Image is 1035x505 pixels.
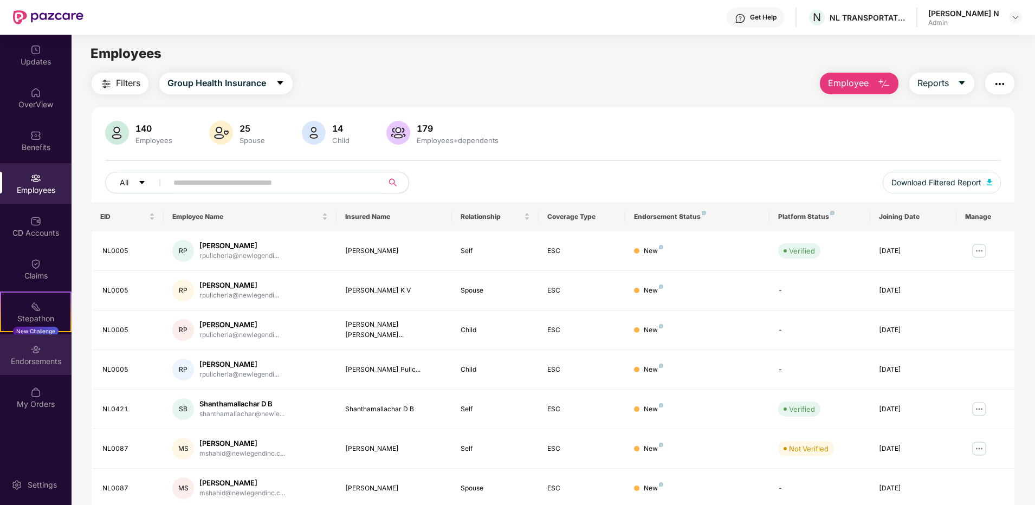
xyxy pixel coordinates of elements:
[877,77,890,90] img: svg+xml;base64,PHN2ZyB4bWxucz0iaHR0cDovL3d3dy53My5vcmcvMjAwMC9zdmciIHhtbG5zOnhsaW5rPSJodHRwOi8vd3...
[30,301,41,312] img: svg+xml;base64,PHN2ZyB4bWxucz0iaHR0cDovL3d3dy53My5vcmcvMjAwMC9zdmciIHdpZHRoPSIyMSIgaGVpZ2h0PSIyMC...
[92,202,164,231] th: EID
[102,365,155,375] div: NL0005
[547,325,617,335] div: ESC
[956,202,1014,231] th: Manage
[547,246,617,256] div: ESC
[90,46,161,61] span: Employees
[345,246,443,256] div: [PERSON_NAME]
[172,212,320,221] span: Employee Name
[199,370,279,380] div: rpulicherla@newlegendi...
[879,365,948,375] div: [DATE]
[928,18,999,27] div: Admin
[883,172,1001,193] button: Download Filtered Report
[789,404,815,415] div: Verified
[105,121,129,145] img: svg+xml;base64,PHN2ZyB4bWxucz0iaHR0cDovL3d3dy53My5vcmcvMjAwMC9zdmciIHhtbG5zOnhsaW5rPSJodHRwOi8vd3...
[813,11,821,24] span: N
[789,443,829,454] div: Not Verified
[971,400,988,418] img: manageButton
[644,404,663,415] div: New
[172,398,194,420] div: SB
[971,242,988,260] img: manageButton
[659,364,663,368] img: svg+xml;base64,PHN2ZyB4bWxucz0iaHR0cDovL3d3dy53My5vcmcvMjAwMC9zdmciIHdpZHRoPSI4IiBoZWlnaHQ9IjgiIH...
[13,327,59,335] div: New Challenge
[879,404,948,415] div: [DATE]
[330,123,352,134] div: 14
[461,444,530,454] div: Self
[993,77,1006,90] img: svg+xml;base64,PHN2ZyB4bWxucz0iaHR0cDovL3d3dy53My5vcmcvMjAwMC9zdmciIHdpZHRoPSIyNCIgaGVpZ2h0PSIyNC...
[659,482,663,487] img: svg+xml;base64,PHN2ZyB4bWxucz0iaHR0cDovL3d3dy53My5vcmcvMjAwMC9zdmciIHdpZHRoPSI4IiBoZWlnaHQ9IjgiIH...
[879,483,948,494] div: [DATE]
[199,290,279,301] div: rpulicherla@newlegendi...
[769,350,870,390] td: -
[634,212,761,221] div: Endorsement Status
[659,245,663,249] img: svg+xml;base64,PHN2ZyB4bWxucz0iaHR0cDovL3d3dy53My5vcmcvMjAwMC9zdmciIHdpZHRoPSI4IiBoZWlnaHQ9IjgiIH...
[199,449,285,459] div: mshahid@newlegendinc.c...
[769,271,870,310] td: -
[870,202,957,231] th: Joining Date
[199,241,279,251] div: [PERSON_NAME]
[30,344,41,355] img: svg+xml;base64,PHN2ZyBpZD0iRW5kb3JzZW1lbnRzIiB4bWxucz0iaHR0cDovL3d3dy53My5vcmcvMjAwMC9zdmciIHdpZH...
[167,76,266,90] span: Group Health Insurance
[199,399,284,409] div: Shanthamallachar D B
[917,76,949,90] span: Reports
[30,387,41,398] img: svg+xml;base64,PHN2ZyBpZD0iTXlfT3JkZXJzIiBkYXRhLW5hbWU9Ik15IE9yZGVycyIgeG1sbnM9Imh0dHA6Ly93d3cudz...
[209,121,233,145] img: svg+xml;base64,PHN2ZyB4bWxucz0iaHR0cDovL3d3dy53My5vcmcvMjAwMC9zdmciIHhtbG5zOnhsaW5rPSJodHRwOi8vd3...
[133,136,174,145] div: Employees
[345,365,443,375] div: [PERSON_NAME] Pulic...
[547,404,617,415] div: ESC
[891,177,981,189] span: Download Filtered Report
[11,480,22,490] img: svg+xml;base64,PHN2ZyBpZD0iU2V0dGluZy0yMHgyMCIgeG1sbnM9Imh0dHA6Ly93d3cudzMub3JnLzIwMDAvc3ZnIiB3aW...
[102,404,155,415] div: NL0421
[1,313,70,324] div: Stepathon
[199,478,285,488] div: [PERSON_NAME]
[172,319,194,341] div: RP
[102,444,155,454] div: NL0087
[452,202,539,231] th: Relationship
[159,73,293,94] button: Group Health Insurancecaret-down
[382,178,403,187] span: search
[237,123,267,134] div: 25
[172,438,194,459] div: MS
[92,73,148,94] button: Filters
[789,245,815,256] div: Verified
[133,123,174,134] div: 140
[987,179,992,185] img: svg+xml;base64,PHN2ZyB4bWxucz0iaHR0cDovL3d3dy53My5vcmcvMjAwMC9zdmciIHhtbG5zOnhsaW5rPSJodHRwOi8vd3...
[199,409,284,419] div: shanthamallachar@newle...
[644,286,663,296] div: New
[415,136,501,145] div: Employees+dependents
[547,444,617,454] div: ESC
[415,123,501,134] div: 179
[30,87,41,98] img: svg+xml;base64,PHN2ZyBpZD0iSG9tZSIgeG1sbnM9Imh0dHA6Ly93d3cudzMub3JnLzIwMDAvc3ZnIiB3aWR0aD0iMjAiIG...
[116,76,140,90] span: Filters
[539,202,625,231] th: Coverage Type
[547,483,617,494] div: ESC
[30,130,41,141] img: svg+xml;base64,PHN2ZyBpZD0iQmVuZWZpdHMiIHhtbG5zPSJodHRwOi8vd3d3LnczLm9yZy8yMDAwL3N2ZyIgd2lkdGg9Ij...
[24,480,60,490] div: Settings
[702,211,706,215] img: svg+xml;base64,PHN2ZyB4bWxucz0iaHR0cDovL3d3dy53My5vcmcvMjAwMC9zdmciIHdpZHRoPSI4IiBoZWlnaHQ9IjgiIH...
[199,359,279,370] div: [PERSON_NAME]
[237,136,267,145] div: Spouse
[30,216,41,226] img: svg+xml;base64,PHN2ZyBpZD0iQ0RfQWNjb3VudHMiIGRhdGEtbmFtZT0iQ0QgQWNjb3VudHMiIHhtbG5zPSJodHRwOi8vd3...
[659,324,663,328] img: svg+xml;base64,PHN2ZyB4bWxucz0iaHR0cDovL3d3dy53My5vcmcvMjAwMC9zdmciIHdpZHRoPSI4IiBoZWlnaHQ9IjgiIH...
[1011,13,1020,22] img: svg+xml;base64,PHN2ZyBpZD0iRHJvcGRvd24tMzJ4MzIiIHhtbG5zPSJodHRwOi8vd3d3LnczLm9yZy8yMDAwL3N2ZyIgd2...
[199,330,279,340] div: rpulicherla@newlegendi...
[345,483,443,494] div: [PERSON_NAME]
[199,438,285,449] div: [PERSON_NAME]
[769,310,870,350] td: -
[750,13,777,22] div: Get Help
[102,483,155,494] div: NL0087
[735,13,746,24] img: svg+xml;base64,PHN2ZyBpZD0iSGVscC0zMngzMiIgeG1sbnM9Imh0dHA6Ly93d3cudzMub3JnLzIwMDAvc3ZnIiB3aWR0aD...
[879,444,948,454] div: [DATE]
[138,179,146,187] span: caret-down
[345,320,443,340] div: [PERSON_NAME] [PERSON_NAME]...
[100,77,113,90] img: svg+xml;base64,PHN2ZyB4bWxucz0iaHR0cDovL3d3dy53My5vcmcvMjAwMC9zdmciIHdpZHRoPSIyNCIgaGVpZ2h0PSIyNC...
[100,212,147,221] span: EID
[928,8,999,18] div: [PERSON_NAME] N
[644,365,663,375] div: New
[659,284,663,289] img: svg+xml;base64,PHN2ZyB4bWxucz0iaHR0cDovL3d3dy53My5vcmcvMjAwMC9zdmciIHdpZHRoPSI4IiBoZWlnaHQ9IjgiIH...
[172,477,194,499] div: MS
[547,286,617,296] div: ESC
[13,10,83,24] img: New Pazcare Logo
[386,121,410,145] img: svg+xml;base64,PHN2ZyB4bWxucz0iaHR0cDovL3d3dy53My5vcmcvMjAwMC9zdmciIHhtbG5zOnhsaW5rPSJodHRwOi8vd3...
[820,73,898,94] button: Employee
